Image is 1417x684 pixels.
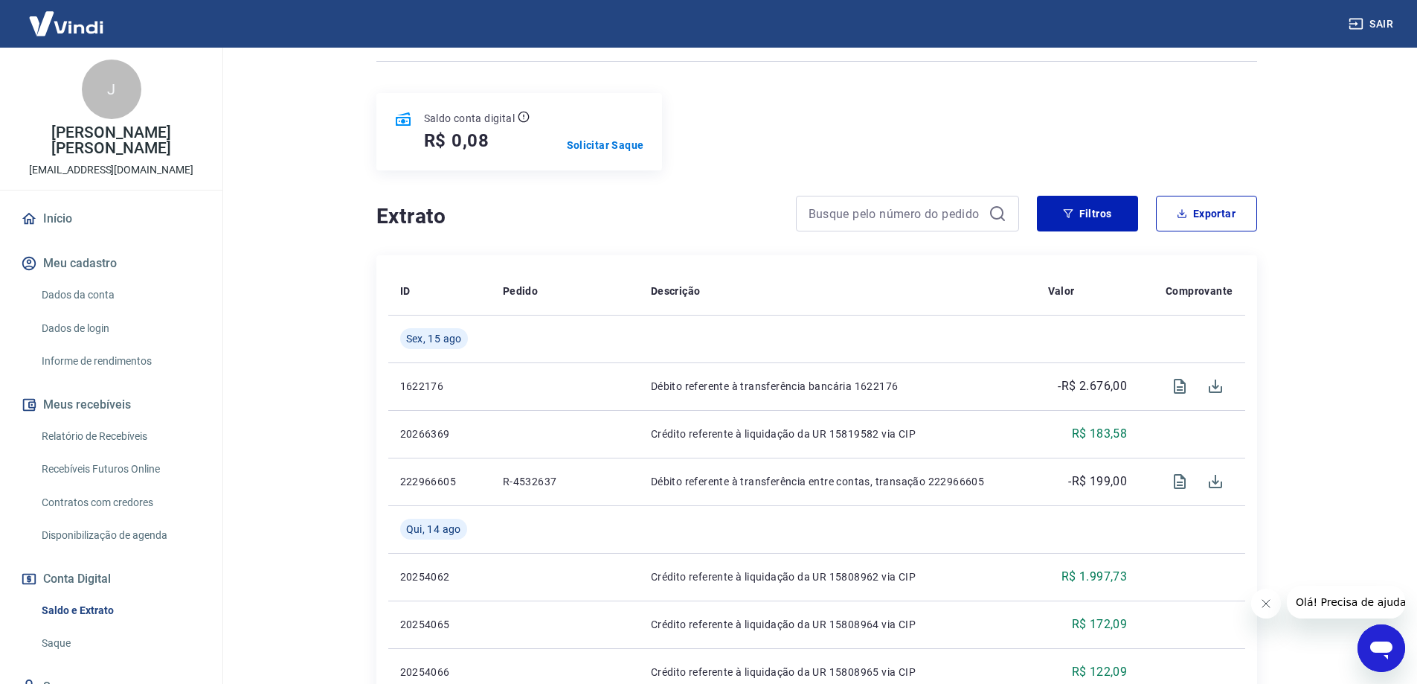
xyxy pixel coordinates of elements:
[651,665,1024,680] p: Crédito referente à liquidação da UR 15808965 via CIP
[651,379,1024,394] p: Débito referente à transferência bancária 1622176
[82,60,141,119] div: J
[1251,589,1281,619] iframe: Fechar mensagem
[406,331,462,346] span: Sex, 15 ago
[567,138,644,153] a: Solicitar Saque
[1198,368,1233,404] span: Download
[400,665,479,680] p: 20254066
[1166,284,1233,298] p: Comprovante
[36,280,205,310] a: Dados da conta
[651,426,1024,441] p: Crédito referente à liquidação da UR 15819582 via CIP
[1048,284,1075,298] p: Valor
[36,520,205,551] a: Disponibilização de agenda
[651,284,701,298] p: Descrição
[1037,196,1138,231] button: Filtros
[36,488,205,518] a: Contratos com credores
[406,522,461,537] span: Qui, 14 ago
[400,426,479,441] p: 20266369
[1287,586,1405,619] iframe: Mensagem da empresa
[18,202,205,235] a: Início
[1058,377,1127,395] p: -R$ 2.676,00
[651,617,1024,632] p: Crédito referente à liquidação da UR 15808964 via CIP
[400,379,479,394] p: 1622176
[651,474,1024,489] p: Débito referente à transferência entre contas, transação 222966605
[1198,464,1233,499] span: Download
[18,1,115,46] img: Vindi
[18,389,205,421] button: Meus recebíveis
[424,111,515,126] p: Saldo conta digital
[1068,473,1127,490] p: -R$ 199,00
[503,474,627,489] p: R-4532637
[400,474,479,489] p: 222966605
[503,284,538,298] p: Pedido
[18,563,205,595] button: Conta Digital
[400,617,479,632] p: 20254065
[12,125,211,156] p: [PERSON_NAME] [PERSON_NAME]
[651,569,1024,584] p: Crédito referente à liquidação da UR 15808962 via CIP
[1072,663,1128,681] p: R$ 122,09
[36,628,205,659] a: Saque
[376,202,778,231] h4: Extrato
[29,162,193,178] p: [EMAIL_ADDRESS][DOMAIN_NAME]
[1156,196,1257,231] button: Exportar
[1346,10,1399,38] button: Sair
[1072,425,1128,443] p: R$ 183,58
[1162,464,1198,499] span: Visualizar
[36,454,205,485] a: Recebíveis Futuros Online
[36,346,205,377] a: Informe de rendimentos
[36,313,205,344] a: Dados de login
[1162,368,1198,404] span: Visualizar
[1357,624,1405,672] iframe: Botão para abrir a janela de mensagens
[36,595,205,626] a: Saldo e Extrato
[1061,568,1127,586] p: R$ 1.997,73
[400,569,479,584] p: 20254062
[18,247,205,280] button: Meu cadastro
[9,10,125,22] span: Olá! Precisa de ajuda?
[36,421,205,452] a: Relatório de Recebíveis
[400,284,411,298] p: ID
[1072,616,1128,633] p: R$ 172,09
[809,202,983,225] input: Busque pelo número do pedido
[424,129,490,153] h5: R$ 0,08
